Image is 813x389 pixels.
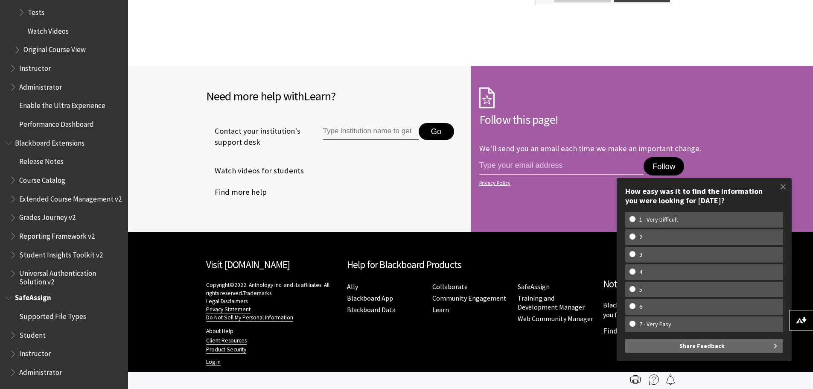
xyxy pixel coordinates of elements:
span: Release Notes [19,155,64,166]
a: Collaborate [432,282,468,291]
h2: Follow this page! [479,111,735,129]
span: Tests [28,5,44,17]
a: Legal Disclaimers [206,298,248,305]
w-span: 3 [629,251,652,258]
span: Watch Videos [28,24,69,35]
input: Type institution name to get support [323,123,419,140]
span: Reporting Framework v2 [19,229,95,240]
a: Do Not Sell My Personal Information [206,314,293,322]
a: Learn [432,305,449,314]
a: Trademarks [243,290,271,297]
a: Watch videos for students [206,164,304,177]
a: About Help [206,328,233,335]
w-span: 5 [629,286,652,293]
span: Contact your institution's support desk [206,126,303,148]
a: SafeAssign [518,282,550,291]
span: Course Catalog [19,173,65,184]
h2: Need more help with ? [206,87,462,105]
w-span: 4 [629,269,652,276]
span: Supported File Types [19,309,86,321]
a: Find My Product [603,326,659,336]
span: Blackboard Extensions [15,136,85,147]
span: Student [19,328,46,339]
a: Blackboard App [347,294,393,303]
img: Subscription Icon [479,87,495,108]
a: Find more help [206,186,267,199]
span: Enable the Ultra Experience [19,99,105,110]
img: More help [649,374,659,385]
a: Community Engagement [432,294,507,303]
a: Web Community Manager [518,314,593,323]
a: Product Security [206,346,246,354]
h2: Help for Blackboard Products [347,257,594,272]
a: Blackboard Data [347,305,396,314]
nav: Book outline for Blackboard Extensions [5,136,123,287]
span: Administrator [19,365,62,377]
button: Follow [644,157,684,176]
w-span: 1 - Very Difficult [629,216,688,223]
a: Privacy Statement [206,306,251,313]
span: Performance Dashboard [19,117,94,129]
span: Extended Course Management v2 [19,192,122,203]
w-span: 7 - Very Easy [629,321,681,328]
img: Print [630,374,641,385]
img: Follow this page [665,374,676,385]
span: Original Course View [23,43,86,54]
span: SafeAssign [15,291,51,302]
a: Client Resources [206,337,247,345]
span: Grades Journey v2 [19,211,76,222]
p: We'll send you an email each time we make an important change. [479,143,701,153]
a: Visit [DOMAIN_NAME] [206,258,290,271]
h2: Not sure which product? [603,277,735,292]
w-span: 6 [629,303,652,310]
a: Training and Development Manager [518,294,585,312]
span: Instructor [19,347,51,358]
span: Administrator [19,80,62,91]
span: Share Feedback [679,339,725,353]
w-span: 2 [629,234,652,241]
button: Go [419,123,454,140]
span: Learn [304,88,331,104]
span: Universal Authentication Solution v2 [19,266,122,287]
div: How easy was it to find the information you were looking for [DATE]? [625,187,783,205]
input: email address [479,157,644,175]
a: Ally [347,282,358,291]
a: Privacy Policy [479,180,733,186]
nav: Book outline for Blackboard SafeAssign [5,291,123,380]
p: Copyright©2022. Anthology Inc. and its affiliates. All rights reserved. [206,281,338,322]
span: Student Insights Toolkit v2 [19,248,103,259]
p: Blackboard has many products. Let us help you find what you need. [603,300,735,319]
span: Instructor [19,61,51,73]
a: Log in [206,358,221,366]
button: Share Feedback [625,339,783,353]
